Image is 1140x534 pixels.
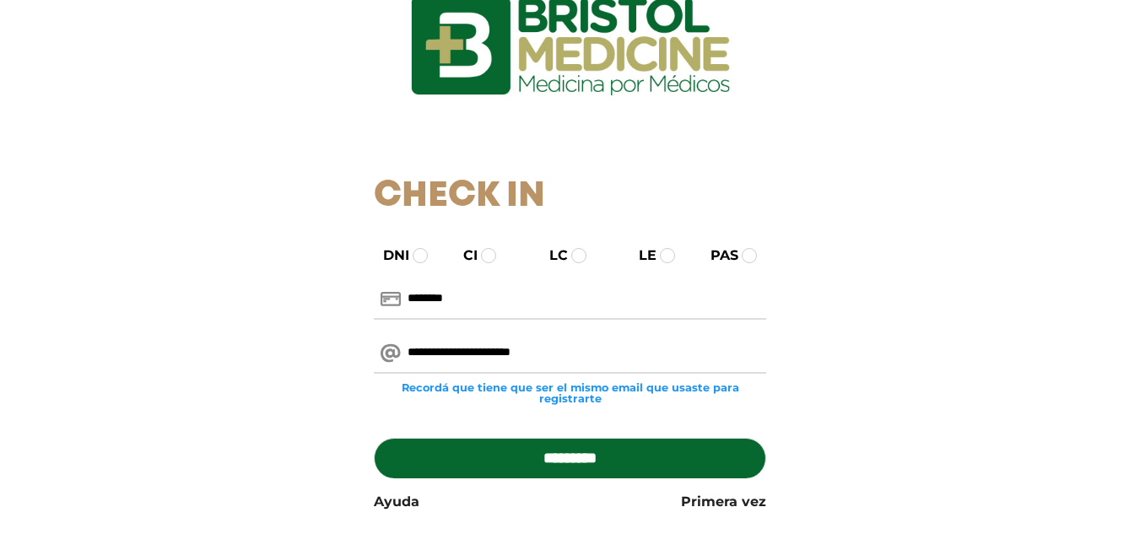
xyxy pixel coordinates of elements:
[624,245,656,266] label: LE
[374,492,419,512] a: Ayuda
[448,245,478,266] label: CI
[695,245,738,266] label: PAS
[368,245,409,266] label: DNI
[374,175,766,218] h1: Check In
[534,245,568,266] label: LC
[374,382,766,404] small: Recordá que tiene que ser el mismo email que usaste para registrarte
[681,492,766,512] a: Primera vez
